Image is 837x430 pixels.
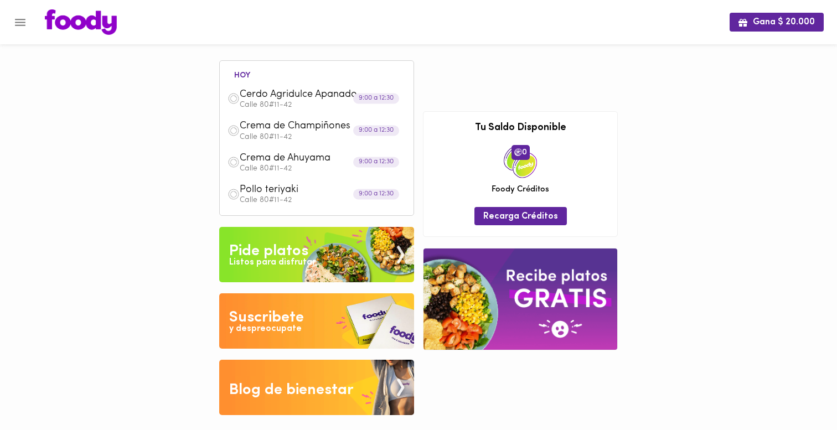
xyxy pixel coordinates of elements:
div: Blog de bienestar [229,379,354,401]
div: Pide platos [229,240,308,262]
img: Pide un Platos [219,227,414,282]
span: Pollo teriyaki [240,184,367,196]
span: Crema de Champiñones [240,120,367,133]
li: hoy [225,69,259,80]
div: y despreocupate [229,323,302,335]
div: 9:00 a 12:30 [353,189,399,199]
button: Gana $ 20.000 [730,13,824,31]
div: 9:00 a 12:30 [353,94,399,104]
p: Calle 80#11-42 [240,196,406,204]
img: dish.png [228,156,240,168]
span: 0 [512,145,530,159]
img: Blog de bienestar [219,360,414,415]
div: 9:00 a 12:30 [353,125,399,136]
h3: Tu Saldo Disponible [432,123,609,134]
div: Suscribete [229,307,304,329]
p: Calle 80#11-42 [240,133,406,141]
span: Foody Créditos [492,184,549,195]
img: referral-banner.png [423,248,617,350]
p: Calle 80#11-42 [240,165,406,173]
img: dish.png [228,92,240,105]
span: Cerdo Agridulce Apanado [240,89,367,101]
iframe: Messagebird Livechat Widget [773,366,826,419]
button: Menu [7,9,34,36]
span: Gana $ 20.000 [738,17,815,28]
div: 9:00 a 12:30 [353,157,399,168]
div: Listos para disfrutar [229,256,316,269]
span: Recarga Créditos [483,211,558,222]
img: dish.png [228,188,240,200]
img: foody-creditos.png [514,148,522,156]
img: credits-package.png [504,145,537,178]
button: Recarga Créditos [474,207,567,225]
p: Calle 80#11-42 [240,101,406,109]
img: Disfruta bajar de peso [219,293,414,349]
img: dish.png [228,125,240,137]
img: logo.png [45,9,117,35]
span: Crema de Ahuyama [240,152,367,165]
